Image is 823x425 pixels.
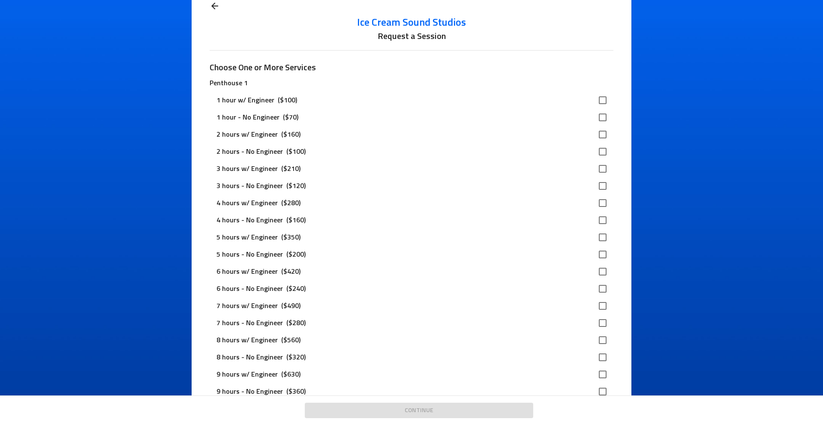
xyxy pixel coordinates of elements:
p: ($280) [278,198,304,208]
div: 6 hours w/ Engineer($420) [210,263,613,280]
p: 3 hours - No Engineer [216,181,283,191]
p: 4 hours - No Engineer [216,215,283,225]
p: ($360) [283,386,309,397]
p: 9 hours - No Engineer [216,386,283,397]
p: 5 hours - No Engineer [216,249,283,260]
p: ($280) [283,318,309,328]
p: 6 hours - No Engineer [216,284,283,294]
p: ($160) [278,129,304,140]
div: 1 hour - No Engineer($70) [210,109,613,126]
div: 9 hours w/ Engineer($630) [210,366,613,383]
p: Penthouse 1 [210,78,613,88]
div: 9 hours - No Engineer($360) [210,383,613,400]
p: 7 hours w/ Engineer [216,301,278,311]
div: 5 hours - No Engineer($200) [210,246,613,263]
div: 1 hour w/ Engineer($100) [210,92,613,109]
p: 4 hours w/ Engineer [216,198,278,208]
p: 8 hours w/ Engineer [216,335,278,345]
p: ($560) [278,335,304,345]
p: ($100) [274,95,300,105]
p: ($240) [283,284,309,294]
div: 6 hours - No Engineer($240) [210,280,613,297]
p: 2 hours - No Engineer [216,147,283,157]
a: Ice Cream Sound Studios [210,16,613,30]
p: ($100) [283,147,309,157]
p: ($350) [278,232,304,242]
div: 4 hours w/ Engineer($280) [210,195,613,212]
p: 8 hours - No Engineer [216,352,283,362]
div: 5 hours w/ Engineer($350) [210,229,613,246]
p: 1 hour w/ Engineer [216,95,274,105]
div: 8 hours w/ Engineer($560) [210,332,613,349]
p: ($70) [279,112,302,123]
div: 8 hours - No Engineer($320) [210,349,613,366]
h6: Request a Session [210,30,613,43]
div: 4 hours - No Engineer($160) [210,212,613,229]
div: 2 hours - No Engineer($100) [210,143,613,160]
div: 2 hours w/ Engineer($160) [210,126,613,143]
div: 7 hours - No Engineer($280) [210,314,613,332]
div: 7 hours w/ Engineer($490) [210,297,613,314]
p: ($200) [283,249,309,260]
div: 3 hours w/ Engineer($210) [210,160,613,177]
p: 5 hours w/ Engineer [216,232,278,242]
p: 2 hours w/ Engineer [216,129,278,140]
p: 9 hours w/ Engineer [216,369,278,380]
p: 6 hours w/ Engineer [216,266,278,277]
p: 3 hours w/ Engineer [216,164,278,174]
p: 1 hour - No Engineer [216,112,279,123]
p: ($630) [278,369,304,380]
p: ($210) [278,164,304,174]
p: ($320) [283,352,309,362]
p: ($420) [278,266,304,277]
h6: Choose One or More Services [210,61,316,75]
p: ($490) [278,301,304,311]
div: 3 hours - No Engineer($120) [210,177,613,195]
p: 7 hours - No Engineer [216,318,283,328]
p: ($160) [283,215,309,225]
p: ($120) [283,181,309,191]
